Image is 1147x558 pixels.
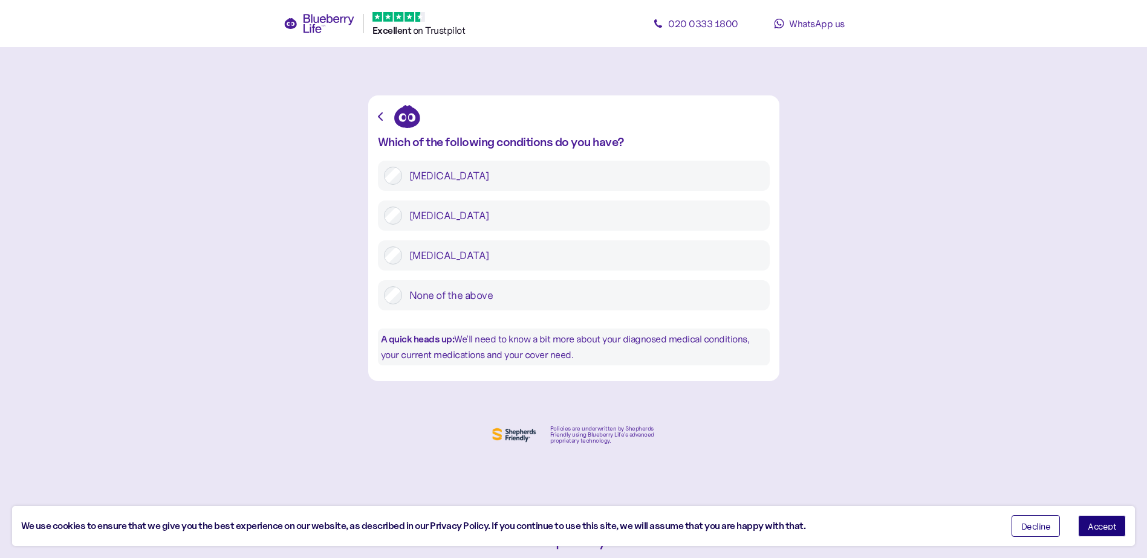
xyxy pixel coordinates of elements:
[402,246,764,265] label: [MEDICAL_DATA]
[381,333,455,345] b: A quick heads up:
[378,329,770,365] div: We'll need to know a bit more about your diagnosed medical conditions, your current medications a...
[550,426,658,444] div: Policies are underwritten by Shepherds Friendly using Blueberry Life’s advanced proprietary techn...
[642,11,750,36] a: 020 0333 1800
[372,25,413,36] span: Excellent ️
[21,519,993,534] div: We use cookies to ensure that we give you the best experience on our website, as described in our...
[378,135,770,149] div: Which of the following conditions do you have?
[1088,522,1116,530] span: Accept
[402,207,764,225] label: [MEDICAL_DATA]
[490,425,538,444] img: Shephers Friendly
[668,18,738,30] span: 020 0333 1800
[413,24,466,36] span: on Trustpilot
[1078,515,1126,537] button: Accept cookies
[1012,515,1061,537] button: Decline cookies
[789,18,845,30] span: WhatsApp us
[402,167,764,185] label: [MEDICAL_DATA]
[1021,522,1051,530] span: Decline
[755,11,864,36] a: WhatsApp us
[402,286,764,304] label: None of the above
